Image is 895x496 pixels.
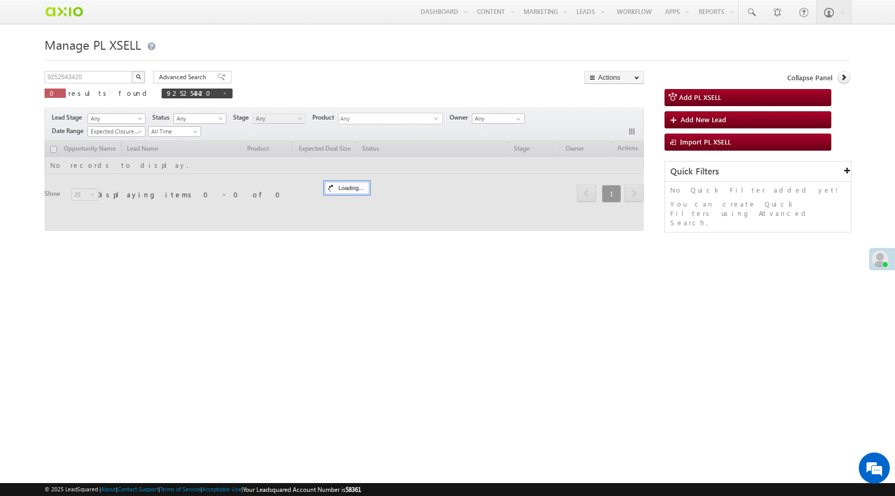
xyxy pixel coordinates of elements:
span: 0 [50,89,61,97]
img: Search [136,74,141,79]
span: Your Leadsquared Account Number is [243,486,361,493]
span: Product [312,113,338,122]
span: Manage PL XSELL [45,36,141,53]
a: Acceptable Use [202,486,241,492]
span: Add PL XSELL [679,93,721,101]
span: select [434,116,442,121]
a: Any [174,113,226,124]
span: Import PL XSELL [680,137,731,146]
img: Custom Logo [45,3,83,21]
span: Date Range [52,126,88,136]
div: Loading... [325,182,369,194]
p: You can create Quick Filters using Advanced Search. [670,199,846,227]
span: Any [88,114,142,123]
div: Quick Filters [665,162,851,182]
span: Any [253,114,302,123]
span: © 2025 LeadSquared | | | | | [45,485,361,494]
span: results found [68,89,151,97]
a: Terms of Service [160,486,200,492]
span: Lead Stage [52,113,86,122]
a: All Time [148,126,201,137]
span: All Time [149,127,198,136]
a: Contact Support [118,486,158,492]
span: Status [152,113,174,122]
span: 9252543420 [167,89,217,97]
a: Show All Items [511,114,524,124]
button: Actions [584,71,644,84]
span: Advanced Search [159,72,209,82]
span: Stage [233,113,253,122]
p: No Quick Filter added yet! [670,185,846,195]
span: Owner [450,113,472,122]
a: Expected Closure Date [88,126,146,137]
span: Any [174,114,223,123]
a: Any [253,113,306,124]
a: Any [88,113,146,124]
span: Any [339,113,434,125]
div: Any [338,113,443,124]
span: Add New Lead [681,115,726,124]
span: Expected Closure Date [88,127,142,136]
span: 58361 [345,486,361,493]
a: About [101,486,116,492]
span: Collapse Panel [787,73,832,82]
input: Type to Search [472,113,525,124]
